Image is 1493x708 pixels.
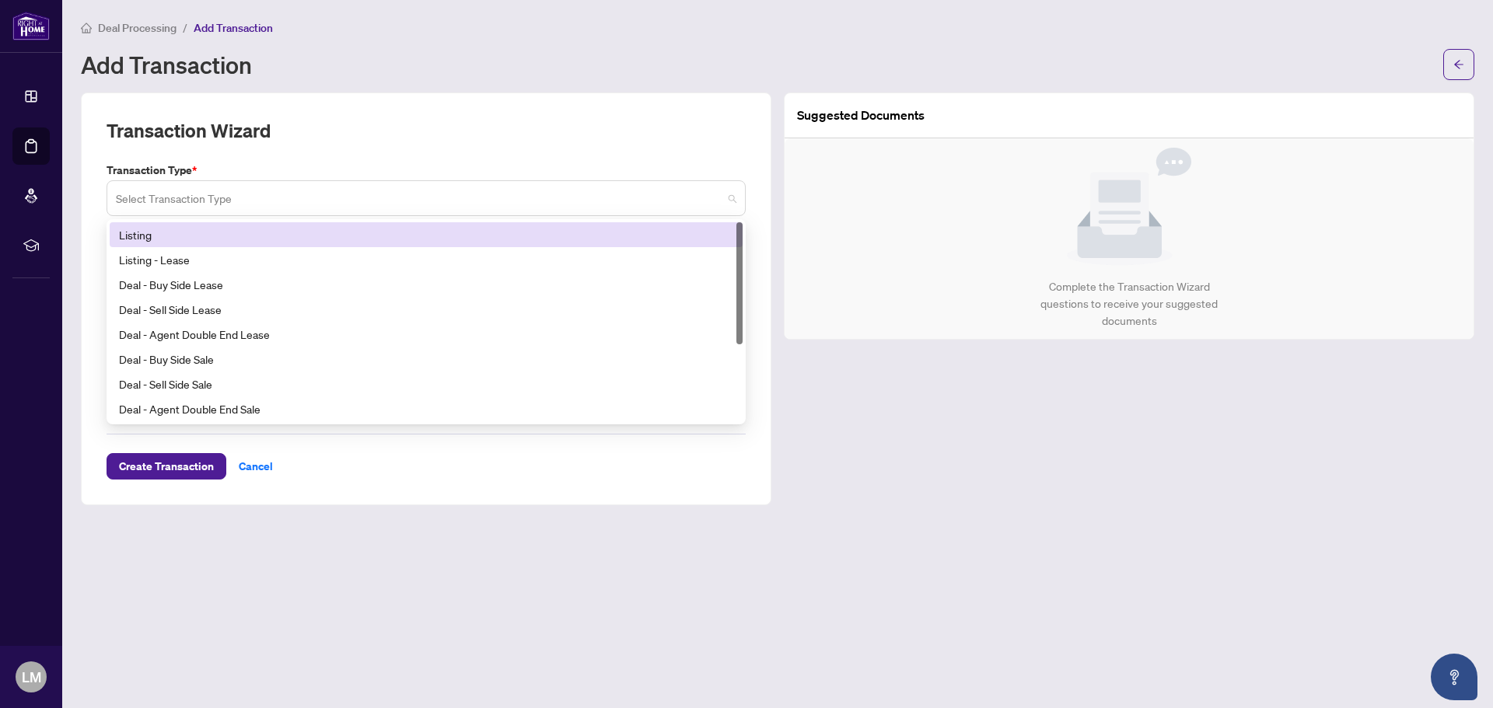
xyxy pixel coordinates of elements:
[110,247,743,272] div: Listing - Lease
[110,272,743,297] div: Deal - Buy Side Lease
[110,371,743,396] div: Deal - Sell Side Sale
[119,251,733,268] div: Listing - Lease
[119,375,733,392] div: Deal - Sell Side Sale
[119,276,733,293] div: Deal - Buy Side Lease
[194,21,273,35] span: Add Transaction
[110,222,743,247] div: Listing
[110,347,743,371] div: Deal - Buy Side Sale
[110,297,743,322] div: Deal - Sell Side Lease
[107,118,271,143] h2: Transaction Wizard
[81,52,252,77] h1: Add Transaction
[119,454,214,479] span: Create Transaction
[1453,59,1464,70] span: arrow-left
[119,326,733,343] div: Deal - Agent Double End Lease
[119,226,733,243] div: Listing
[22,666,41,688] span: LM
[119,301,733,318] div: Deal - Sell Side Lease
[110,322,743,347] div: Deal - Agent Double End Lease
[226,453,285,480] button: Cancel
[797,106,925,125] article: Suggested Documents
[107,162,746,179] label: Transaction Type
[12,12,50,40] img: logo
[119,351,733,368] div: Deal - Buy Side Sale
[110,396,743,421] div: Deal - Agent Double End Sale
[183,19,187,37] li: /
[81,23,92,33] span: home
[119,400,733,417] div: Deal - Agent Double End Sale
[1024,278,1235,330] div: Complete the Transaction Wizard questions to receive your suggested documents
[98,21,177,35] span: Deal Processing
[1431,654,1477,700] button: Open asap
[107,453,226,480] button: Create Transaction
[1067,148,1191,266] img: Null State Icon
[239,454,273,479] span: Cancel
